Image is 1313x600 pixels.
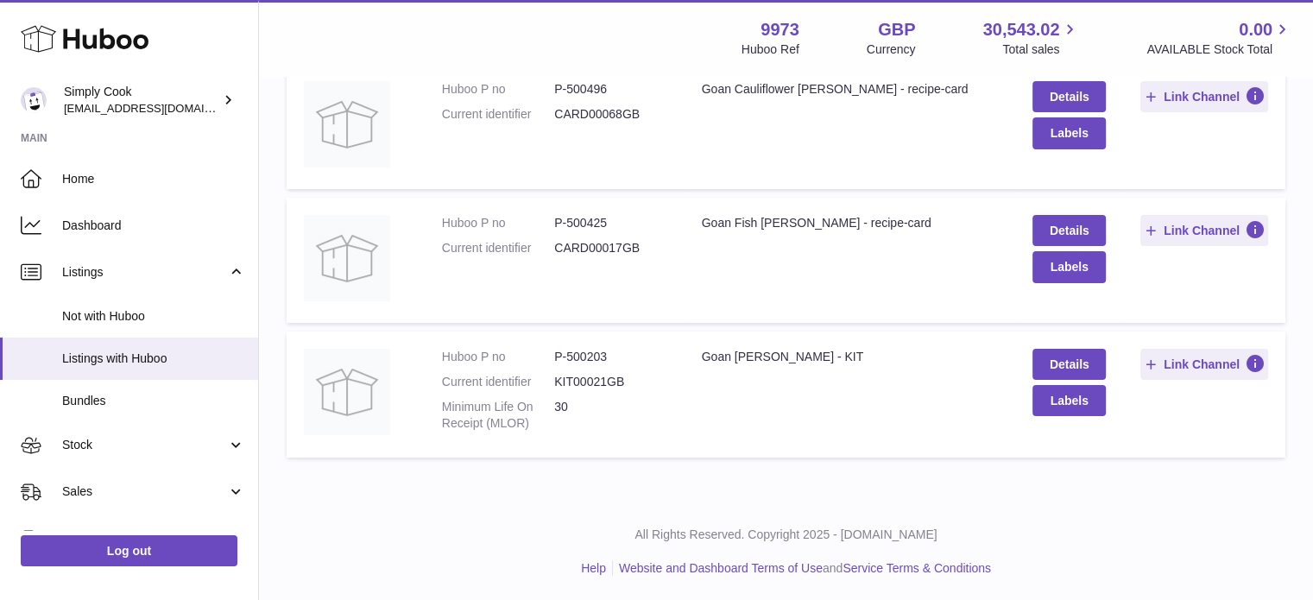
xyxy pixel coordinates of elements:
[702,349,999,365] div: Goan [PERSON_NAME] - KIT
[64,84,219,117] div: Simply Cook
[1164,89,1240,104] span: Link Channel
[64,101,254,115] span: [EMAIL_ADDRESS][DOMAIN_NAME]
[1164,223,1240,238] span: Link Channel
[62,218,245,234] span: Dashboard
[1146,41,1292,58] span: AVAILABLE Stock Total
[62,308,245,325] span: Not with Huboo
[1140,215,1268,246] button: Link Channel
[304,349,390,435] img: Goan Curry - KIT
[619,561,823,575] a: Website and Dashboard Terms of Use
[1146,18,1292,58] a: 0.00 AVAILABLE Stock Total
[742,41,799,58] div: Huboo Ref
[554,349,666,365] dd: P-500203
[554,106,666,123] dd: CARD00068GB
[554,81,666,98] dd: P-500496
[442,399,554,432] dt: Minimum Life On Receipt (MLOR)
[442,349,554,365] dt: Huboo P no
[982,18,1059,41] span: 30,543.02
[1140,81,1268,112] button: Link Channel
[442,81,554,98] dt: Huboo P no
[1032,81,1105,112] a: Details
[442,215,554,231] dt: Huboo P no
[442,240,554,256] dt: Current identifier
[62,171,245,187] span: Home
[1032,117,1105,148] button: Labels
[581,561,606,575] a: Help
[442,106,554,123] dt: Current identifier
[273,527,1299,543] p: All Rights Reserved. Copyright 2025 - [DOMAIN_NAME]
[554,399,666,432] dd: 30
[702,81,999,98] div: Goan Cauliflower [PERSON_NAME] - recipe-card
[1032,215,1105,246] a: Details
[21,535,237,566] a: Log out
[554,215,666,231] dd: P-500425
[62,483,227,500] span: Sales
[702,215,999,231] div: Goan Fish [PERSON_NAME] - recipe-card
[304,215,390,301] img: Goan Fish Curry - recipe-card
[867,41,916,58] div: Currency
[304,81,390,167] img: Goan Cauliflower Curry - recipe-card
[62,351,245,367] span: Listings with Huboo
[1140,349,1268,380] button: Link Channel
[1239,18,1272,41] span: 0.00
[21,87,47,113] img: internalAdmin-9973@internal.huboo.com
[1032,251,1105,282] button: Labels
[1002,41,1079,58] span: Total sales
[982,18,1079,58] a: 30,543.02 Total sales
[62,437,227,453] span: Stock
[1032,385,1105,416] button: Labels
[62,530,227,546] span: Orders
[613,560,991,577] li: and
[554,374,666,390] dd: KIT00021GB
[62,393,245,409] span: Bundles
[878,18,915,41] strong: GBP
[1032,349,1105,380] a: Details
[442,374,554,390] dt: Current identifier
[1164,357,1240,372] span: Link Channel
[843,561,991,575] a: Service Terms & Conditions
[761,18,799,41] strong: 9973
[554,240,666,256] dd: CARD00017GB
[62,264,227,281] span: Listings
